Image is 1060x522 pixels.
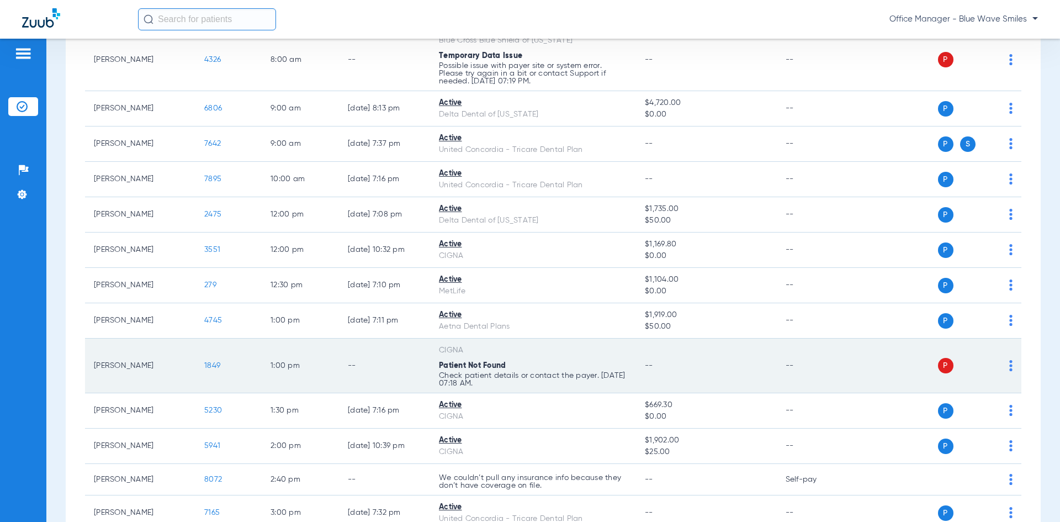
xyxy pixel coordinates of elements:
td: [PERSON_NAME] [85,393,195,429]
span: -- [645,509,653,516]
td: 12:00 PM [262,197,339,233]
td: -- [777,197,851,233]
img: group-dot-blue.svg [1009,54,1013,65]
td: [PERSON_NAME] [85,339,195,393]
span: $1,104.00 [645,274,767,286]
div: Active [439,168,627,180]
td: 1:30 PM [262,393,339,429]
span: -- [645,362,653,370]
td: [PERSON_NAME] [85,429,195,464]
td: 12:00 PM [262,233,339,268]
td: -- [777,429,851,464]
span: $1,735.00 [645,203,767,215]
div: Delta Dental of [US_STATE] [439,109,627,120]
td: [DATE] 7:11 PM [339,303,430,339]
td: -- [777,393,851,429]
img: group-dot-blue.svg [1009,138,1013,149]
span: 5941 [204,442,220,450]
div: Active [439,133,627,144]
span: -- [645,56,653,64]
td: -- [339,29,430,91]
td: -- [777,303,851,339]
td: [DATE] 8:13 PM [339,91,430,126]
td: -- [777,91,851,126]
td: [DATE] 7:16 PM [339,393,430,429]
span: $0.00 [645,250,767,262]
iframe: Chat Widget [1005,469,1060,522]
td: 1:00 PM [262,303,339,339]
div: Active [439,239,627,250]
td: [DATE] 10:39 PM [339,429,430,464]
td: -- [777,126,851,162]
span: Office Manager - Blue Wave Smiles [889,14,1038,25]
td: [DATE] 7:37 PM [339,126,430,162]
span: $25.00 [645,446,767,458]
input: Search for patients [138,8,276,30]
td: -- [777,339,851,393]
span: $1,902.00 [645,435,767,446]
td: 10:00 AM [262,162,339,197]
span: $669.30 [645,399,767,411]
span: P [938,439,953,454]
img: group-dot-blue.svg [1009,103,1013,114]
td: [DATE] 7:08 PM [339,197,430,233]
td: [PERSON_NAME] [85,162,195,197]
td: 2:40 PM [262,464,339,495]
img: group-dot-blue.svg [1009,440,1013,451]
div: CIGNA [439,250,627,262]
span: 4745 [204,317,222,324]
span: $0.00 [645,109,767,120]
img: group-dot-blue.svg [1009,244,1013,255]
td: [PERSON_NAME] [85,197,195,233]
img: group-dot-blue.svg [1009,405,1013,416]
span: P [938,505,953,521]
div: CIGNA [439,411,627,423]
span: 4326 [204,56,221,64]
span: 7642 [204,140,221,147]
div: United Concordia - Tricare Dental Plan [439,144,627,156]
span: P [938,403,953,419]
td: [PERSON_NAME] [85,91,195,126]
span: P [938,278,953,293]
div: MetLife [439,286,627,297]
span: P [938,207,953,223]
span: 7165 [204,509,220,516]
p: We couldn’t pull any insurance info because they don’t have coverage on file. [439,474,627,489]
div: Active [439,203,627,215]
div: Active [439,502,627,513]
td: [PERSON_NAME] [85,233,195,268]
td: 12:30 PM [262,268,339,303]
td: [PERSON_NAME] [85,126,195,162]
div: Blue Cross Blue Shield of [US_STATE] [439,35,627,46]
td: [PERSON_NAME] [85,303,195,339]
td: 1:00 PM [262,339,339,393]
span: 279 [204,281,216,289]
p: Check patient details or contact the payer. [DATE] 07:18 AM. [439,372,627,387]
div: Active [439,97,627,109]
td: -- [777,29,851,91]
img: Search Icon [144,14,153,24]
td: 9:00 AM [262,126,339,162]
span: 3551 [204,246,220,254]
span: 2475 [204,210,221,218]
td: [DATE] 7:10 PM [339,268,430,303]
td: -- [777,162,851,197]
div: Active [439,309,627,321]
td: [PERSON_NAME] [85,29,195,91]
span: $0.00 [645,411,767,423]
span: -- [645,476,653,483]
img: group-dot-blue.svg [1009,209,1013,220]
div: Active [439,274,627,286]
span: $4,720.00 [645,97,767,109]
span: $1,169.80 [645,239,767,250]
td: 2:00 PM [262,429,339,464]
td: -- [777,268,851,303]
img: group-dot-blue.svg [1009,360,1013,371]
div: Active [439,435,627,446]
div: CIGNA [439,345,627,356]
td: -- [339,339,430,393]
span: P [938,358,953,373]
span: 8072 [204,476,222,483]
span: -- [645,175,653,183]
